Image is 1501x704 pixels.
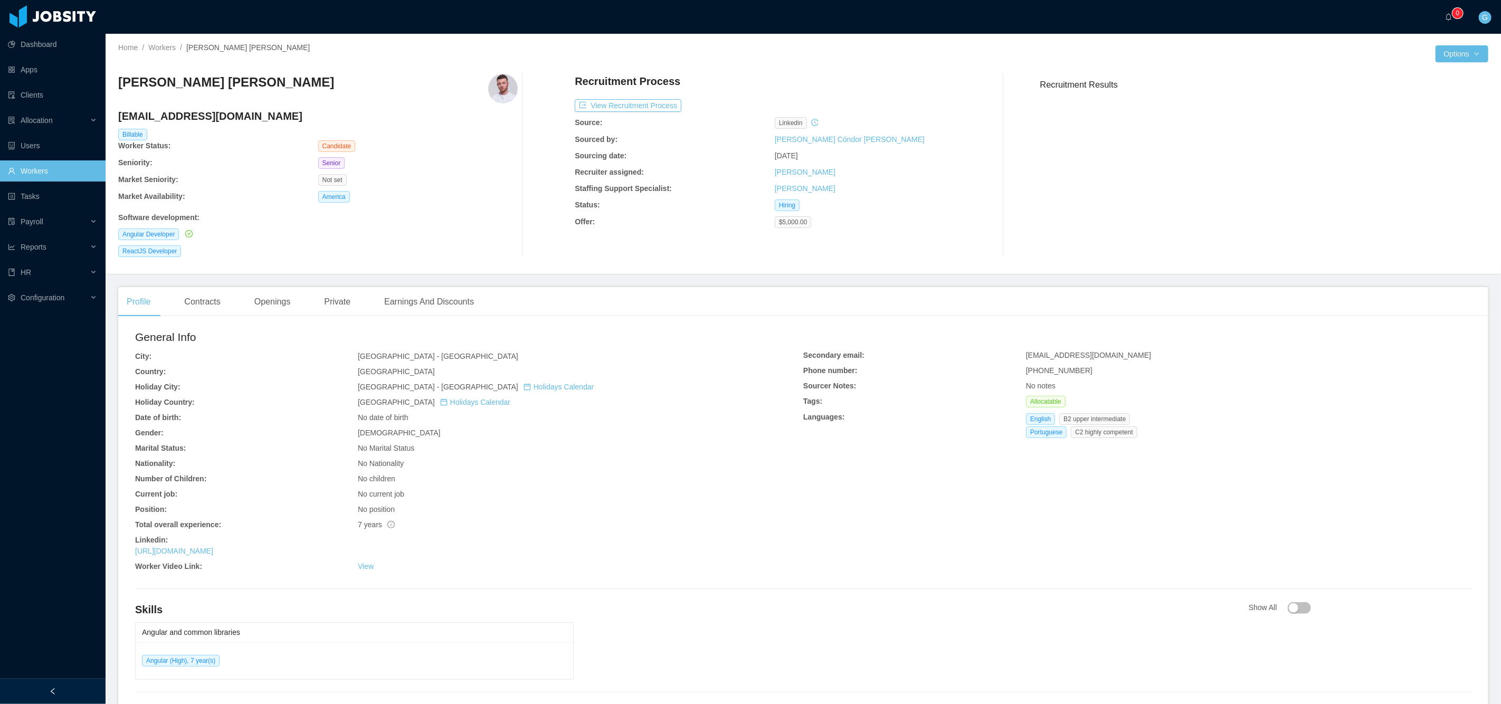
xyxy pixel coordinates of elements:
i: icon: file-protect [8,218,15,225]
a: icon: check-circle [183,230,193,238]
h4: [EMAIL_ADDRESS][DOMAIN_NAME] [118,109,518,123]
span: Configuration [21,293,64,302]
b: Staffing Support Specialist: [575,184,672,193]
a: icon: userWorkers [8,160,97,182]
a: [URL][DOMAIN_NAME] [135,547,213,555]
h4: Recruitment Process [575,74,680,89]
i: icon: book [8,269,15,276]
h2: General Info [135,329,803,346]
div: Openings [246,287,299,317]
span: [GEOGRAPHIC_DATA] - [GEOGRAPHIC_DATA] [358,352,518,360]
span: [GEOGRAPHIC_DATA] [358,398,510,406]
a: Workers [148,43,176,52]
span: No date of birth [358,413,408,422]
button: icon: exportView Recruitment Process [575,99,681,112]
span: Payroll [21,217,43,226]
span: Hiring [775,199,800,211]
span: Not set [318,174,347,186]
span: [PERSON_NAME] [PERSON_NAME] [186,43,310,52]
div: Earnings And Discounts [376,287,482,317]
b: Holiday City: [135,383,180,391]
button: Optionsicon: down [1436,45,1488,62]
div: Contracts [176,287,229,317]
b: Market Availability: [118,192,185,201]
b: Software development : [118,213,199,222]
i: icon: calendar [524,383,531,391]
b: Holiday Country: [135,398,195,406]
b: Number of Children: [135,474,206,483]
b: Date of birth: [135,413,181,422]
a: Home [118,43,138,52]
span: $5,000.00 [775,216,811,228]
span: / [142,43,144,52]
span: [GEOGRAPHIC_DATA] - [GEOGRAPHIC_DATA] [358,383,594,391]
img: 243d671d-b180-4b39-a2a2-e1d611914f0c_68d5a519b64f5-400w.png [488,74,518,103]
span: [PHONE_NUMBER] [1026,366,1092,375]
span: / [180,43,182,52]
h3: Recruitment Results [1040,78,1488,91]
span: Angular Developer [118,229,179,240]
sup: 0 [1452,8,1463,18]
a: icon: pie-chartDashboard [8,34,97,55]
span: Portuguese [1026,426,1067,438]
b: Recruiter assigned: [575,168,644,176]
b: Secondary email: [803,351,864,359]
a: [PERSON_NAME] Cóndor [PERSON_NAME] [775,135,925,144]
i: icon: line-chart [8,243,15,251]
span: No position [358,505,395,513]
a: icon: calendarHolidays Calendar [524,383,594,391]
b: Languages: [803,413,845,421]
b: Position: [135,505,167,513]
b: Current job: [135,490,177,498]
span: Allocatable [1026,396,1066,407]
b: Worker Video Link: [135,562,202,570]
b: City: [135,352,151,360]
a: icon: calendarHolidays Calendar [440,398,510,406]
b: Country: [135,367,166,376]
b: Sourcing date: [575,151,626,160]
span: Reports [21,243,46,251]
b: Marital Status: [135,444,186,452]
span: Billable [118,129,147,140]
span: No Marital Status [358,444,414,452]
b: Linkedin: [135,536,168,544]
span: G [1483,11,1488,24]
span: info-circle [387,521,395,528]
div: Private [316,287,359,317]
b: Source: [575,118,602,127]
a: icon: exportView Recruitment Process [575,101,681,110]
b: Sourcer Notes: [803,382,856,390]
i: icon: check-circle [185,230,193,237]
span: Show All [1249,603,1311,612]
span: America [318,191,350,203]
span: No Nationality [358,459,404,468]
i: icon: setting [8,294,15,301]
b: Phone number: [803,366,858,375]
i: icon: history [811,119,819,126]
b: Offer: [575,217,595,226]
span: No notes [1026,382,1056,390]
a: [PERSON_NAME] [775,184,835,193]
a: icon: robotUsers [8,135,97,156]
b: Worker Status: [118,141,170,150]
b: Tags: [803,397,822,405]
span: Candidate [318,140,356,152]
span: C2 highly competent [1071,426,1137,438]
i: icon: calendar [440,398,448,406]
span: 7 years [358,520,395,529]
span: No current job [358,490,404,498]
h4: Skills [135,602,1249,617]
a: [PERSON_NAME] [775,168,835,176]
span: Allocation [21,116,53,125]
b: Total overall experience: [135,520,221,529]
span: Angular (High), 7 year(s) [142,655,220,667]
h3: [PERSON_NAME] [PERSON_NAME] [118,74,334,91]
span: No children [358,474,395,483]
span: [DATE] [775,151,798,160]
a: icon: auditClients [8,84,97,106]
i: icon: solution [8,117,15,124]
span: HR [21,268,31,277]
b: Nationality: [135,459,175,468]
b: Seniority: [118,158,153,167]
span: English [1026,413,1055,425]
